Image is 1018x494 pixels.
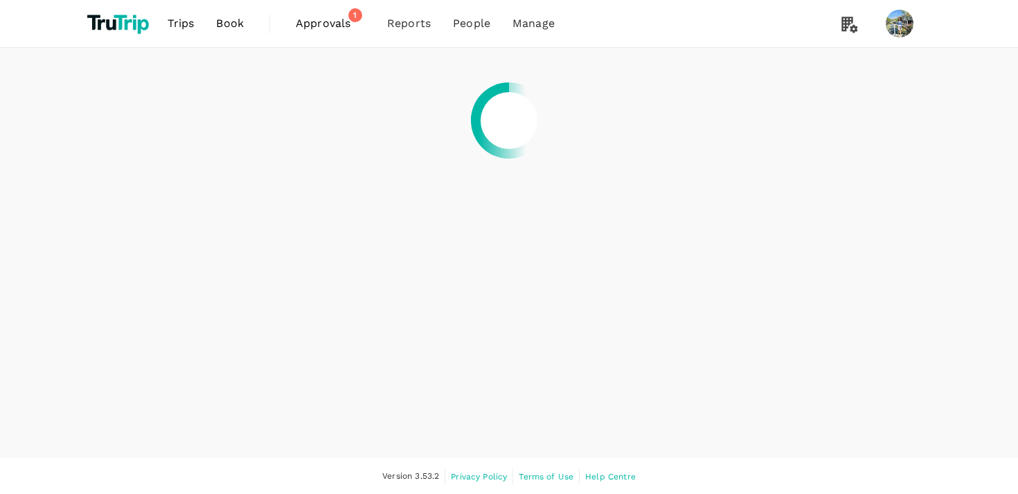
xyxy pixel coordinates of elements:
[82,8,157,39] img: TruTrip logo
[216,15,244,32] span: Book
[387,15,431,32] span: Reports
[886,10,913,37] img: Vandana Purswani
[451,472,507,482] span: Privacy Policy
[585,472,636,482] span: Help Centre
[168,15,195,32] span: Trips
[348,8,362,22] span: 1
[453,15,490,32] span: People
[585,469,636,484] a: Help Centre
[512,15,555,32] span: Manage
[382,470,439,484] span: Version 3.53.2
[519,469,573,484] a: Terms of Use
[519,472,573,482] span: Terms of Use
[296,15,365,32] span: Approvals
[451,469,507,484] a: Privacy Policy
